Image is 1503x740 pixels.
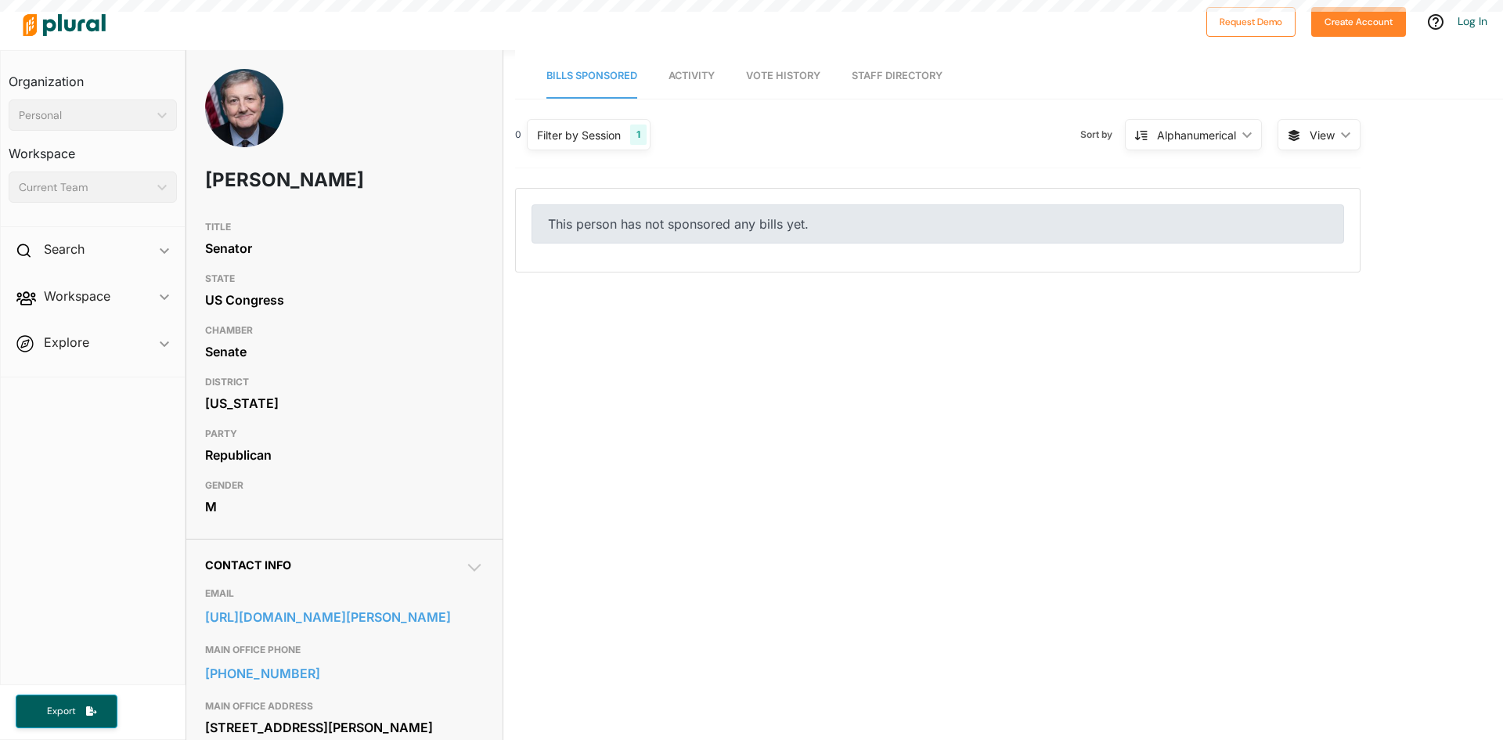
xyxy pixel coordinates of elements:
span: Sort by [1080,128,1125,142]
h3: GENDER [205,476,484,495]
span: View [1310,127,1335,143]
div: Current Team [19,179,151,196]
div: US Congress [205,288,484,312]
h3: CHAMBER [205,321,484,340]
h3: MAIN OFFICE PHONE [205,641,484,659]
div: This person has not sponsored any bills yet. [532,204,1344,244]
a: Create Account [1311,13,1406,29]
span: Vote History [746,70,820,81]
div: Senate [205,340,484,363]
h1: [PERSON_NAME] [205,157,372,204]
span: Export [36,705,86,718]
a: [PHONE_NUMBER] [205,662,484,685]
h3: STATE [205,269,484,288]
div: 0 [515,128,521,142]
div: Republican [205,443,484,467]
button: Create Account [1311,7,1406,37]
div: 1 [630,125,647,145]
div: M [205,495,484,518]
a: [URL][DOMAIN_NAME][PERSON_NAME] [205,605,484,629]
h3: DISTRICT [205,373,484,392]
a: Request Demo [1206,13,1296,29]
span: Contact Info [205,558,291,572]
a: Log In [1458,14,1487,28]
h3: MAIN OFFICE ADDRESS [205,697,484,716]
div: Alphanumerical [1157,127,1236,143]
a: Vote History [746,54,820,99]
h2: Search [44,240,85,258]
h3: EMAIL [205,584,484,603]
div: Personal [19,107,151,124]
span: Bills Sponsored [546,70,637,81]
button: Export [16,695,117,728]
h3: Organization [9,59,177,93]
a: Staff Directory [852,54,943,99]
h3: TITLE [205,218,484,236]
div: Filter by Session [537,127,621,143]
button: Request Demo [1206,7,1296,37]
h3: PARTY [205,424,484,443]
span: Activity [669,70,715,81]
div: [US_STATE] [205,392,484,415]
img: Headshot of John Neely Kennedy [205,69,283,164]
a: Activity [669,54,715,99]
a: Bills Sponsored [546,54,637,99]
h3: Workspace [9,131,177,165]
div: Senator [205,236,484,260]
